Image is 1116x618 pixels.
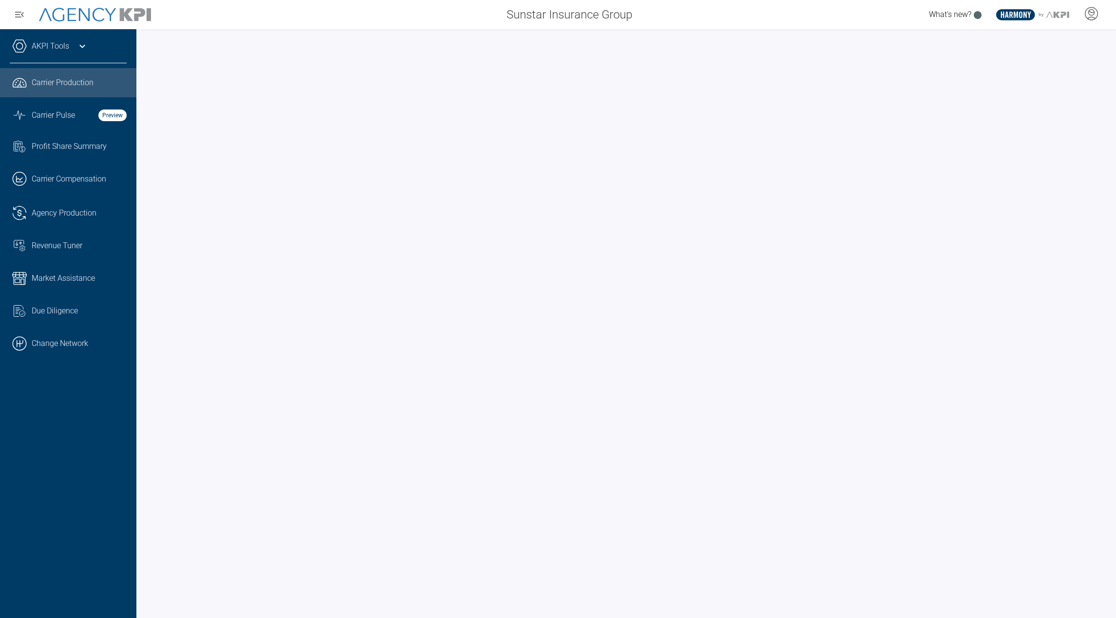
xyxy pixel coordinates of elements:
[929,10,971,19] span: What's new?
[39,8,151,22] img: AgencyKPI
[507,6,632,23] span: Sunstar Insurance Group
[32,40,69,52] a: AKPI Tools
[32,273,95,284] span: Market Assistance
[98,109,127,121] strong: Preview
[32,141,107,152] span: Profit Share Summary
[32,173,106,185] span: Carrier Compensation
[32,207,96,219] span: Agency Production
[32,240,82,252] span: Revenue Tuner
[32,305,78,317] span: Due Diligence
[32,77,94,89] span: Carrier Production
[32,109,75,121] span: Carrier Pulse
